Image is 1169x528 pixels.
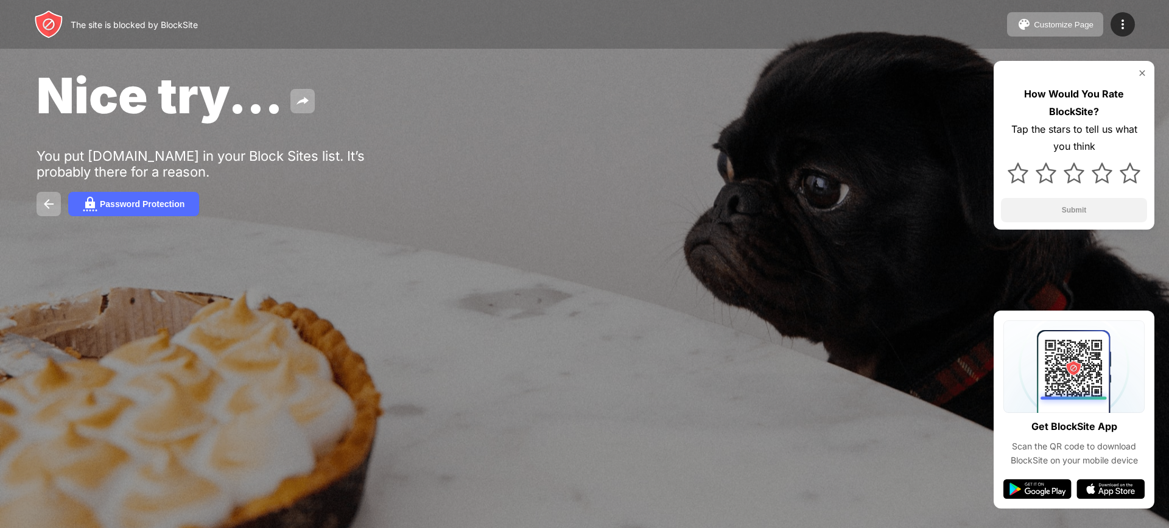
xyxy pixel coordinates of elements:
img: menu-icon.svg [1115,17,1130,32]
img: star.svg [1120,163,1140,183]
button: Submit [1001,198,1147,222]
div: Password Protection [100,199,184,209]
div: Get BlockSite App [1031,418,1117,435]
div: Customize Page [1034,20,1094,29]
div: Scan the QR code to download BlockSite on your mobile device [1003,440,1145,467]
div: The site is blocked by BlockSite [71,19,198,30]
img: pallet.svg [1017,17,1031,32]
img: back.svg [41,197,56,211]
div: Tap the stars to tell us what you think [1001,121,1147,156]
img: star.svg [1064,163,1084,183]
img: password.svg [83,197,97,211]
img: app-store.svg [1076,479,1145,499]
button: Password Protection [68,192,199,216]
button: Customize Page [1007,12,1103,37]
span: Nice try... [37,66,283,125]
img: share.svg [295,94,310,108]
img: google-play.svg [1003,479,1072,499]
img: header-logo.svg [34,10,63,39]
iframe: Banner [37,375,325,514]
img: rate-us-close.svg [1137,68,1147,78]
img: star.svg [1092,163,1112,183]
div: How Would You Rate BlockSite? [1001,85,1147,121]
img: qrcode.svg [1003,320,1145,413]
img: star.svg [1008,163,1028,183]
img: star.svg [1036,163,1056,183]
div: You put [DOMAIN_NAME] in your Block Sites list. It’s probably there for a reason. [37,148,413,180]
